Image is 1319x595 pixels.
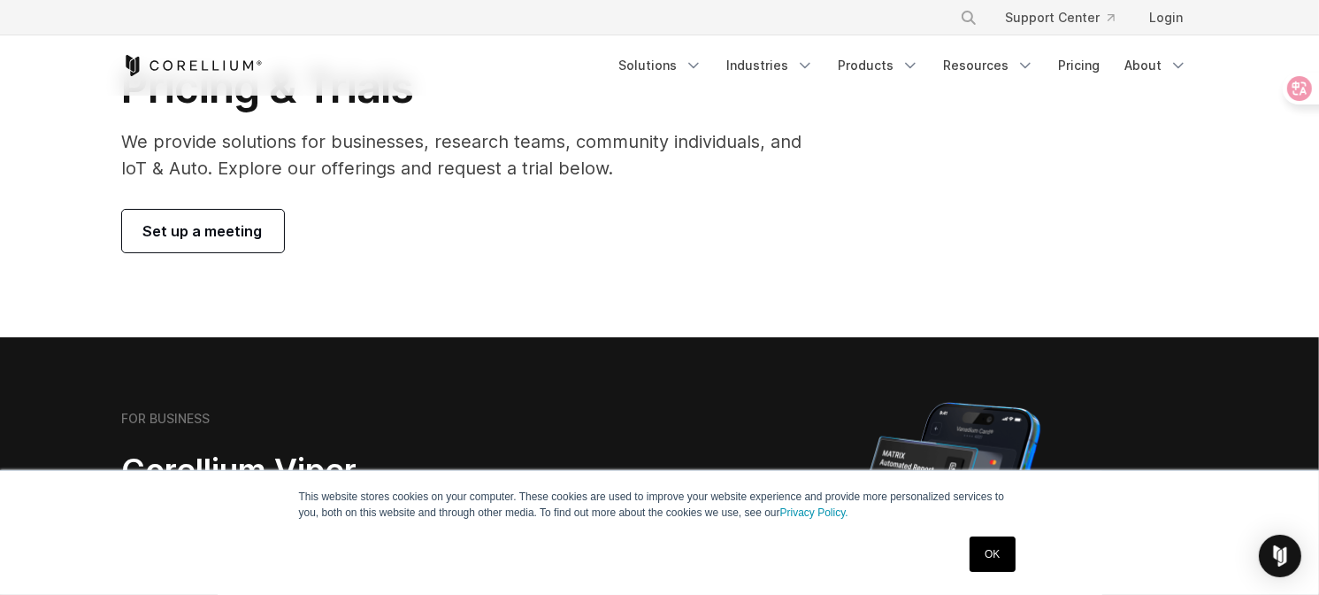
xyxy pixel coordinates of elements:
[299,489,1021,521] p: This website stores cookies on your computer. These cookies are used to improve your website expe...
[1048,50,1111,81] a: Pricing
[609,50,713,81] a: Solutions
[992,2,1129,34] a: Support Center
[717,50,824,81] a: Industries
[122,411,211,427] h6: FOR BUSINESS
[122,210,284,252] a: Set up a meeting
[953,2,985,34] button: Search
[1115,50,1198,81] a: About
[933,50,1045,81] a: Resources
[1259,535,1301,577] div: Open Intercom Messenger
[609,50,1198,81] div: Navigation Menu
[122,55,263,76] a: Corellium Home
[122,128,827,182] p: We provide solutions for businesses, research teams, community individuals, and IoT & Auto. Explo...
[122,451,575,491] h2: Corellium Viper
[939,2,1198,34] div: Navigation Menu
[1136,2,1198,34] a: Login
[780,506,848,519] a: Privacy Policy.
[828,50,930,81] a: Products
[970,537,1015,572] a: OK
[143,220,263,242] span: Set up a meeting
